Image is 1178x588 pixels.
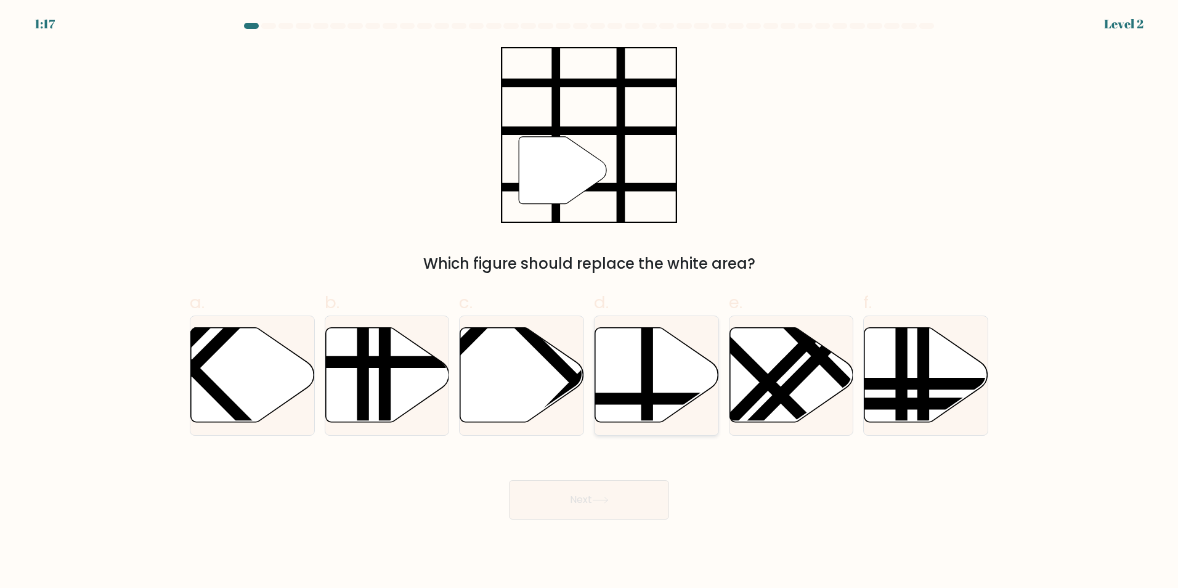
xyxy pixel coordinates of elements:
[459,290,473,314] span: c.
[1104,15,1143,33] div: Level 2
[863,290,872,314] span: f.
[197,253,981,275] div: Which figure should replace the white area?
[325,290,339,314] span: b.
[35,15,55,33] div: 1:17
[509,480,669,520] button: Next
[594,290,609,314] span: d.
[190,290,205,314] span: a.
[519,137,606,204] g: "
[729,290,742,314] span: e.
